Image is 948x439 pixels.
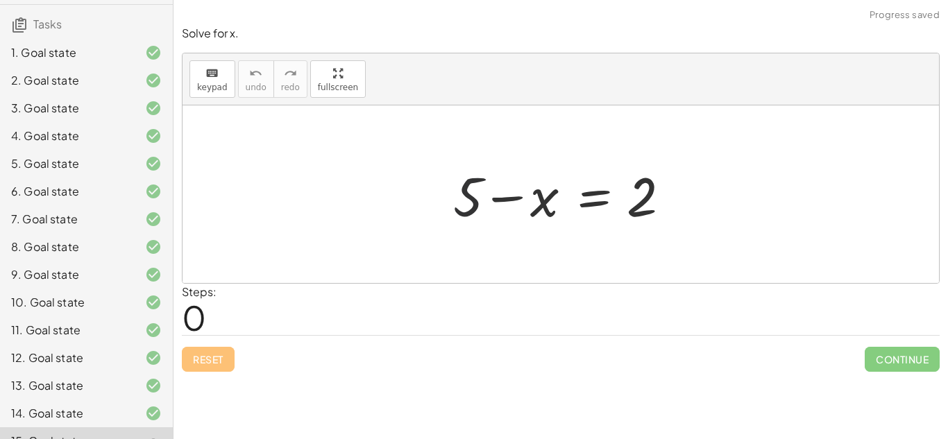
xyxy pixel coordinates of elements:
span: undo [246,83,266,92]
i: Task finished and correct. [145,100,162,117]
i: undo [249,65,262,82]
span: Tasks [33,17,62,31]
i: Task finished and correct. [145,294,162,311]
span: Progress saved [870,8,940,22]
p: Solve for x. [182,26,940,42]
div: 12. Goal state [11,350,123,366]
label: Steps: [182,284,217,299]
i: keyboard [205,65,219,82]
i: Task finished and correct. [145,128,162,144]
button: undoundo [238,60,274,98]
i: Task finished and correct. [145,44,162,61]
div: 13. Goal state [11,377,123,394]
i: Task finished and correct. [145,183,162,200]
button: redoredo [273,60,307,98]
i: redo [284,65,297,82]
div: 3. Goal state [11,100,123,117]
div: 6. Goal state [11,183,123,200]
div: 7. Goal state [11,211,123,227]
i: Task finished and correct. [145,211,162,227]
i: Task finished and correct. [145,155,162,172]
i: Task finished and correct. [145,239,162,255]
div: 2. Goal state [11,72,123,89]
i: Task finished and correct. [145,72,162,89]
button: keyboardkeypad [189,60,235,98]
div: 14. Goal state [11,405,123,422]
div: 9. Goal state [11,266,123,283]
div: 10. Goal state [11,294,123,311]
div: 11. Goal state [11,322,123,338]
span: redo [281,83,300,92]
div: 4. Goal state [11,128,123,144]
div: 1. Goal state [11,44,123,61]
div: 8. Goal state [11,239,123,255]
i: Task finished and correct. [145,266,162,283]
i: Task finished and correct. [145,377,162,394]
div: 5. Goal state [11,155,123,172]
i: Task finished and correct. [145,350,162,366]
i: Task finished and correct. [145,322,162,338]
span: 0 [182,296,206,338]
button: fullscreen [310,60,366,98]
i: Task finished and correct. [145,405,162,422]
span: fullscreen [318,83,358,92]
span: keypad [197,83,228,92]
